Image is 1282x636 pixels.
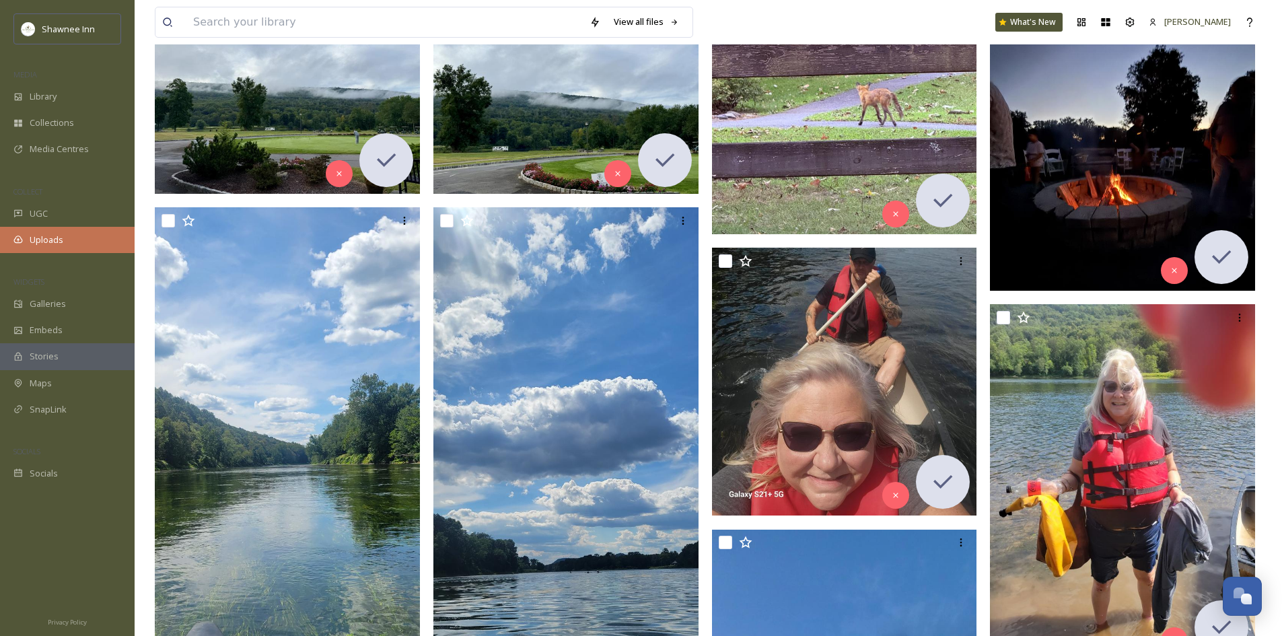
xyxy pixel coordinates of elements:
a: Privacy Policy [48,613,87,629]
span: Collections [30,116,74,129]
a: View all files [607,9,686,35]
span: COLLECT [13,186,42,197]
span: Stories [30,350,59,363]
span: WIDGETS [13,277,44,287]
span: Socials [30,467,58,480]
span: SnapLink [30,403,67,416]
span: SOCIALS [13,446,40,456]
input: Search your library [186,7,583,37]
span: Uploads [30,234,63,246]
span: Shawnee Inn [42,23,95,35]
span: [PERSON_NAME] [1164,15,1231,28]
img: ext_1756952156.906204_Anniernvz@verizon.net-20250828_131457.jpg [712,248,980,516]
span: Privacy Policy [48,618,87,627]
span: MEDIA [13,69,37,79]
a: What's New [995,13,1063,32]
img: shawnee-300x300.jpg [22,22,35,36]
span: Maps [30,377,52,390]
a: [PERSON_NAME] [1142,9,1238,35]
button: Open Chat [1223,577,1262,616]
span: UGC [30,207,48,220]
span: Galleries [30,297,66,310]
span: Embeds [30,324,63,337]
span: Library [30,90,57,103]
span: Media Centres [30,143,89,155]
